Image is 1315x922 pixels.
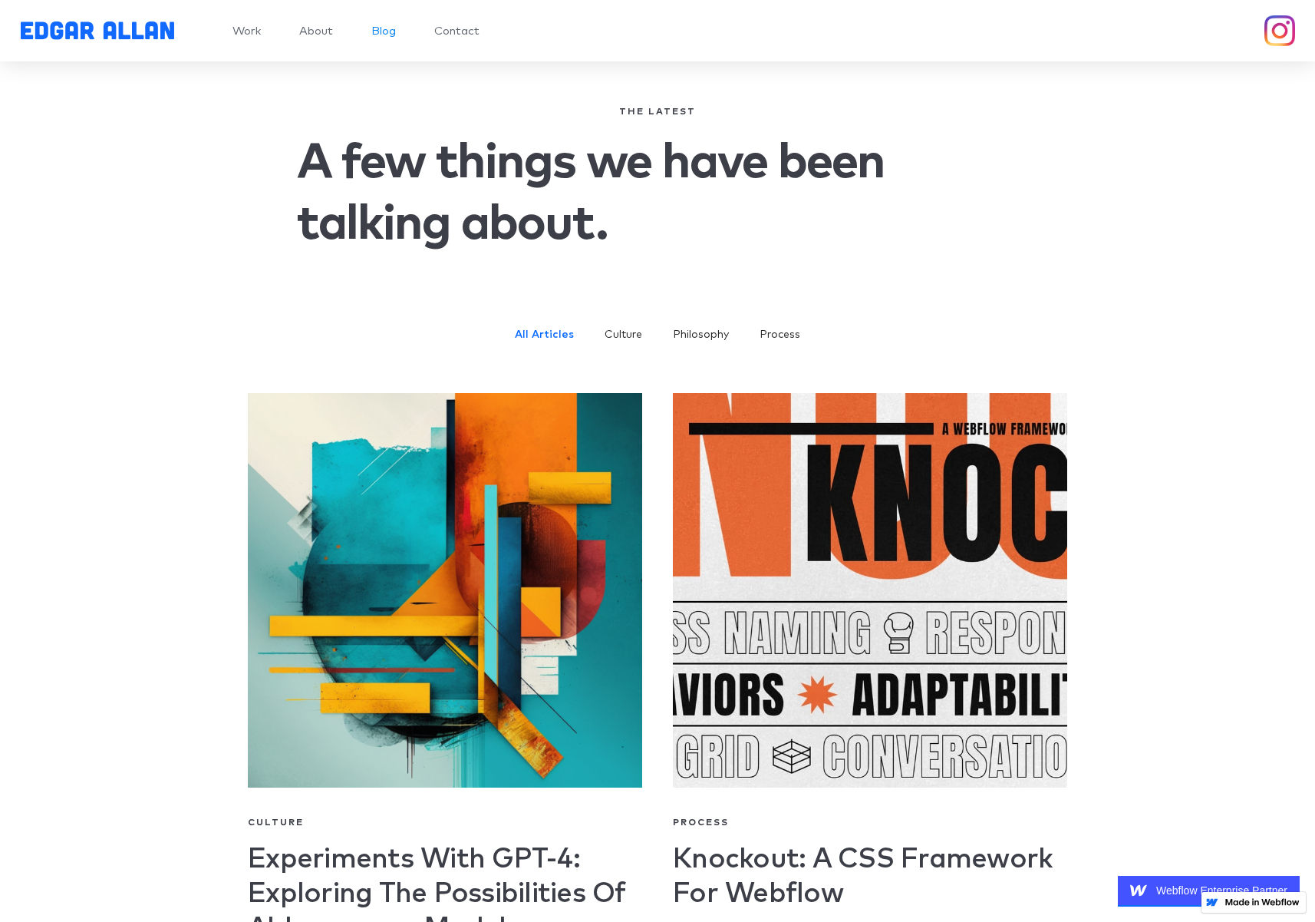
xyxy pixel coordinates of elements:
[434,25,480,37] a: Contact
[299,25,333,37] a: About
[232,25,261,37] a: Work
[673,818,1067,828] h3: Process
[297,107,1018,117] h4: the latest
[673,843,1067,912] h2: Knockout: A CSS framework for Webflow
[1224,898,1300,906] img: Made in Webflow
[371,25,396,37] a: Blog
[1130,882,1147,899] img: Webflow
[760,324,800,347] div: Process
[673,324,729,347] div: Philosophy
[248,818,642,828] h3: Culture
[297,132,1018,255] h2: A few things we have been talking about.
[1118,876,1300,907] a: Webflow Enterprise Partner
[605,324,642,347] div: Culture
[515,324,574,347] div: All Articles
